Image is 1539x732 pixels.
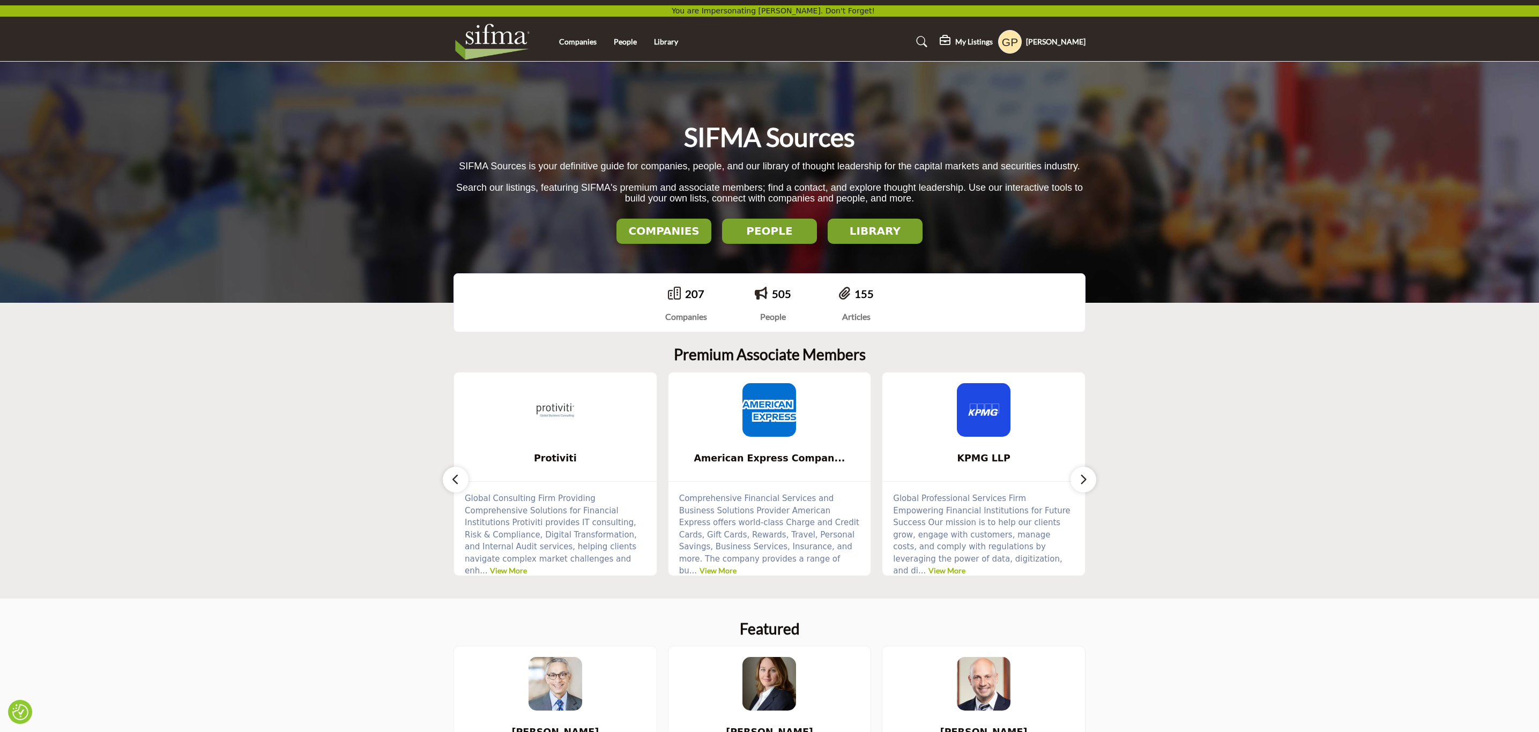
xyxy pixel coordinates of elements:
[529,383,582,437] img: Protiviti
[470,451,641,465] span: Protiviti
[674,346,866,364] h2: Premium Associate Members
[559,37,597,46] a: Companies
[684,121,855,154] h1: SIFMA Sources
[480,566,487,576] span: ...
[465,492,646,577] p: Global Consulting Firm Providing Comprehensive Solutions for Financial Institutions Protiviti pro...
[1026,36,1086,47] h5: [PERSON_NAME]
[839,310,874,323] div: Articles
[828,219,923,244] button: LIBRARY
[685,451,855,465] span: American Express Compan...
[689,566,697,576] span: ...
[998,30,1022,54] button: Show hide supplier dropdown
[12,704,28,720] img: Revisit consent button
[742,657,796,711] img: Stephanie Tanguay
[529,657,582,711] img: Satish M. Kini
[906,33,934,50] a: Search
[882,444,1085,473] a: KPMG LLP
[700,566,737,575] a: View More
[854,287,874,300] a: 155
[12,704,28,720] button: Consent Preferences
[898,444,1069,473] b: KPMG LLP
[725,225,814,237] h2: PEOPLE
[918,566,926,576] span: ...
[831,225,919,237] h2: LIBRARY
[616,219,711,244] button: COMPANIES
[620,225,708,237] h2: COMPANIES
[755,310,791,323] div: People
[898,451,1069,465] span: KPMG LLP
[955,37,993,47] h5: My Listings
[957,383,1010,437] img: KPMG LLP
[957,657,1010,711] img: Elad L. Roisman
[490,566,527,575] a: View More
[940,35,993,48] div: My Listings
[679,492,860,577] p: Comprehensive Financial Services and Business Solutions Provider American Express offers world-cl...
[456,182,1083,204] span: Search our listings, featuring SIFMA's premium and associate members; find a contact, and explore...
[454,444,657,473] a: Protiviti
[470,444,641,473] b: Protiviti
[893,492,1074,577] p: Global Professional Services Firm Empowering Financial Institutions for Future Success Our missio...
[685,287,704,300] a: 207
[772,287,791,300] a: 505
[453,20,537,63] img: Site Logo
[654,37,678,46] a: Library
[928,566,965,575] a: View More
[722,219,817,244] button: PEOPLE
[459,161,1080,171] span: SIFMA Sources is your definitive guide for companies, people, and our library of thought leadersh...
[668,444,871,473] a: American Express Compan...
[742,383,796,437] img: American Express Company
[740,620,800,638] h2: Featured
[685,444,855,473] b: American Express Company
[614,37,637,46] a: People
[665,310,707,323] div: Companies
